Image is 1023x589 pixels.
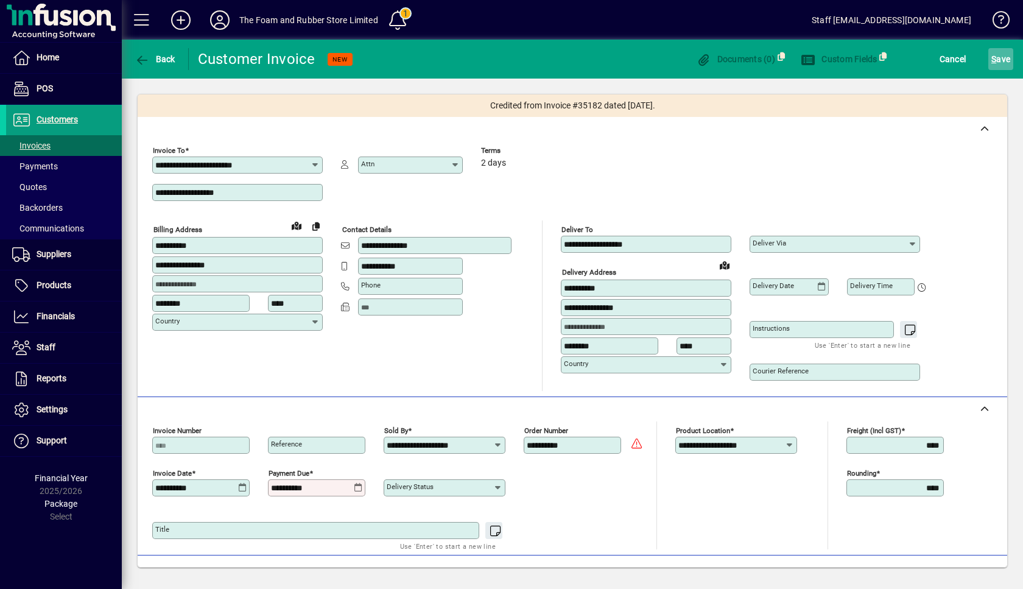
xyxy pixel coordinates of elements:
[153,146,185,155] mat-label: Invoice To
[6,333,122,363] a: Staff
[37,436,67,445] span: Support
[37,83,53,93] span: POS
[696,54,775,64] span: Documents (0)
[132,48,178,70] button: Back
[155,525,169,534] mat-label: Title
[37,404,68,414] span: Settings
[12,203,63,213] span: Backorders
[842,566,912,579] label: Show Cost/Profit
[815,338,910,352] mat-hint: Use 'Enter' to start a new line
[306,216,326,236] button: Copy to Delivery address
[400,539,496,553] mat-hint: Use 'Enter' to start a new line
[6,197,122,218] a: Backorders
[940,49,966,69] span: Cancel
[37,280,71,290] span: Products
[693,48,778,70] button: Documents (0)
[918,562,980,584] button: Product
[991,49,1010,69] span: ave
[6,135,122,156] a: Invoices
[6,156,122,177] a: Payments
[37,373,66,383] span: Reports
[37,249,71,259] span: Suppliers
[361,160,374,168] mat-label: Attn
[676,426,730,435] mat-label: Product location
[561,225,593,234] mat-label: Deliver To
[584,562,656,584] button: Product History
[12,141,51,150] span: Invoices
[937,48,969,70] button: Cancel
[153,469,192,478] mat-label: Invoice date
[983,2,1008,42] a: Knowledge Base
[384,426,408,435] mat-label: Sold by
[153,426,202,435] mat-label: Invoice number
[847,469,876,478] mat-label: Rounding
[991,54,996,64] span: S
[988,48,1013,70] button: Save
[753,239,786,247] mat-label: Deliver via
[6,426,122,456] a: Support
[12,182,47,192] span: Quotes
[481,147,554,155] span: Terms
[753,281,794,290] mat-label: Delivery date
[135,54,175,64] span: Back
[524,426,568,435] mat-label: Order number
[692,566,806,579] label: Show Line Volumes/Weights
[564,359,588,368] mat-label: Country
[924,563,974,582] span: Product
[122,48,189,70] app-page-header-button: Back
[850,281,893,290] mat-label: Delivery time
[200,9,239,31] button: Profile
[44,499,77,509] span: Package
[12,161,58,171] span: Payments
[6,395,122,425] a: Settings
[198,49,315,69] div: Customer Invoice
[271,440,302,448] mat-label: Reference
[6,74,122,104] a: POS
[37,52,59,62] span: Home
[269,469,309,478] mat-label: Payment due
[332,55,348,63] span: NEW
[6,270,122,301] a: Products
[490,99,655,112] span: Credited from Invoice #35182 dated [DATE].
[387,482,434,491] mat-label: Delivery status
[35,473,88,483] span: Financial Year
[847,426,901,435] mat-label: Freight (incl GST)
[155,317,180,325] mat-label: Country
[6,364,122,394] a: Reports
[6,302,122,332] a: Financials
[287,216,306,235] a: View on map
[715,255,734,275] a: View on map
[801,54,877,64] span: Custom Fields
[753,367,809,375] mat-label: Courier Reference
[6,177,122,197] a: Quotes
[812,10,971,30] div: Staff [EMAIL_ADDRESS][DOMAIN_NAME]
[6,239,122,270] a: Suppliers
[37,311,75,321] span: Financials
[361,281,381,289] mat-label: Phone
[6,43,122,73] a: Home
[6,218,122,239] a: Communications
[589,563,651,582] span: Product History
[12,224,84,233] span: Communications
[37,342,55,352] span: Staff
[161,9,200,31] button: Add
[37,115,78,124] span: Customers
[239,10,378,30] div: The Foam and Rubber Store Limited
[798,48,881,70] button: Custom Fields
[481,158,506,168] span: 2 days
[753,324,790,333] mat-label: Instructions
